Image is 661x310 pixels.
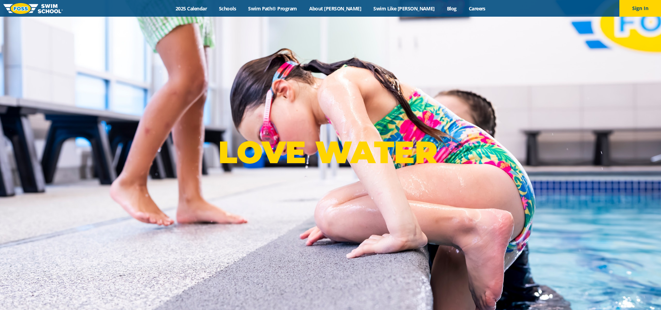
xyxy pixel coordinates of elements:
a: Swim Like [PERSON_NAME] [367,5,441,12]
a: About [PERSON_NAME] [303,5,367,12]
sup: ® [437,141,443,149]
a: Careers [463,5,491,12]
a: 2025 Calendar [170,5,213,12]
a: Schools [213,5,242,12]
a: Swim Path® Program [242,5,303,12]
p: LOVE WATER [218,134,443,171]
img: FOSS Swim School Logo [3,3,63,14]
a: Blog [441,5,463,12]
